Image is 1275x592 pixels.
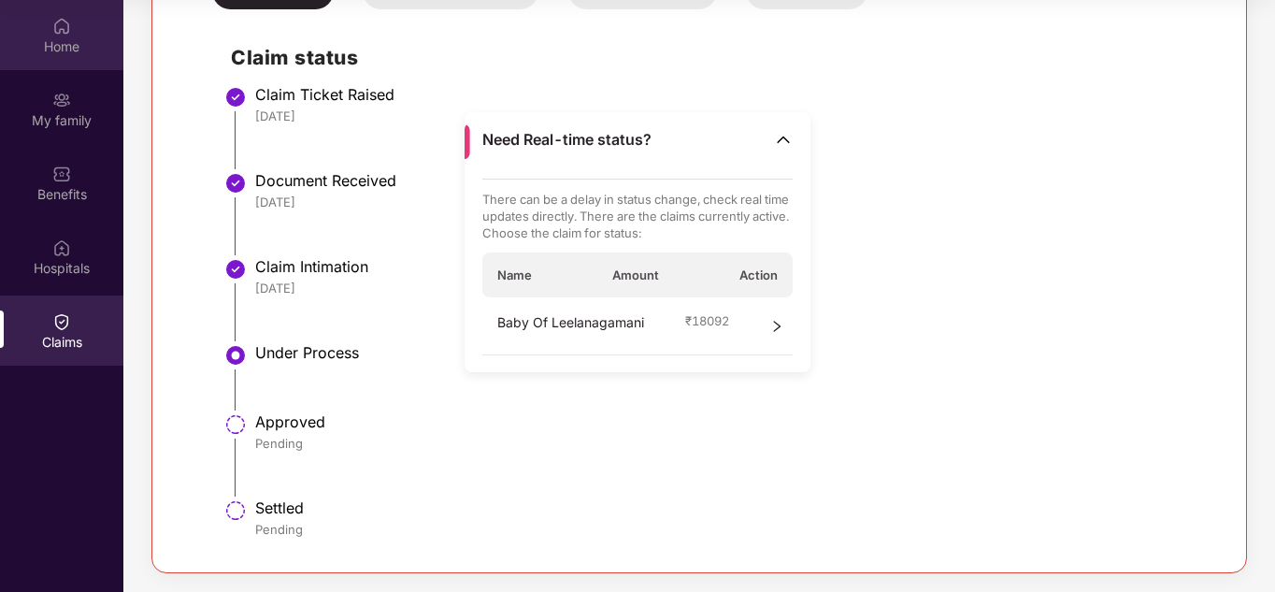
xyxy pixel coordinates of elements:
[482,130,652,150] span: Need Real-time status?
[255,257,1205,276] div: Claim Intimation
[255,194,1205,210] div: [DATE]
[52,165,71,183] img: svg+xml;base64,PHN2ZyBpZD0iQmVuZWZpdHMiIHhtbG5zPSJodHRwOi8vd3d3LnczLm9yZy8yMDAwL3N2ZyIgd2lkdGg9Ij...
[770,312,783,340] span: right
[739,267,778,283] span: Action
[255,280,1205,296] div: [DATE]
[685,312,729,329] span: ₹ 18092
[224,172,247,195] img: svg+xml;base64,PHN2ZyBpZD0iU3RlcC1Eb25lLTMyeDMyIiB4bWxucz0iaHR0cDovL3d3dy53My5vcmcvMjAwMC9zdmciIH...
[224,344,247,367] img: svg+xml;base64,PHN2ZyBpZD0iU3RlcC1BY3RpdmUtMzJ4MzIiIHhtbG5zPSJodHRwOi8vd3d3LnczLm9yZy8yMDAwL3N2Zy...
[482,191,794,241] p: There can be a delay in status change, check real time updates directly. There are the claims cur...
[255,343,1205,362] div: Under Process
[224,86,247,108] img: svg+xml;base64,PHN2ZyBpZD0iU3RlcC1Eb25lLTMyeDMyIiB4bWxucz0iaHR0cDovL3d3dy53My5vcmcvMjAwMC9zdmciIH...
[255,171,1205,190] div: Document Received
[224,258,247,281] img: svg+xml;base64,PHN2ZyBpZD0iU3RlcC1Eb25lLTMyeDMyIiB4bWxucz0iaHR0cDovL3d3dy53My5vcmcvMjAwMC9zdmciIH...
[497,267,532,283] span: Name
[255,435,1205,452] div: Pending
[774,130,793,149] img: Toggle Icon
[224,499,247,522] img: svg+xml;base64,PHN2ZyBpZD0iU3RlcC1QZW5kaW5nLTMyeDMyIiB4bWxucz0iaHR0cDovL3d3dy53My5vcmcvMjAwMC9zdm...
[52,238,71,257] img: svg+xml;base64,PHN2ZyBpZD0iSG9zcGl0YWxzIiB4bWxucz0iaHR0cDovL3d3dy53My5vcmcvMjAwMC9zdmciIHdpZHRoPS...
[612,267,659,283] span: Amount
[497,312,644,340] span: Baby Of Leelanagamani
[255,498,1205,517] div: Settled
[52,17,71,36] img: svg+xml;base64,PHN2ZyBpZD0iSG9tZSIgeG1sbnM9Imh0dHA6Ly93d3cudzMub3JnLzIwMDAvc3ZnIiB3aWR0aD0iMjAiIG...
[255,521,1205,538] div: Pending
[52,312,71,331] img: svg+xml;base64,PHN2ZyBpZD0iQ2xhaW0iIHhtbG5zPSJodHRwOi8vd3d3LnczLm9yZy8yMDAwL3N2ZyIgd2lkdGg9IjIwIi...
[231,42,1205,73] h2: Claim status
[255,108,1205,124] div: [DATE]
[224,413,247,436] img: svg+xml;base64,PHN2ZyBpZD0iU3RlcC1QZW5kaW5nLTMyeDMyIiB4bWxucz0iaHR0cDovL3d3dy53My5vcmcvMjAwMC9zdm...
[255,85,1205,104] div: Claim Ticket Raised
[255,412,1205,431] div: Approved
[52,91,71,109] img: svg+xml;base64,PHN2ZyB3aWR0aD0iMjAiIGhlaWdodD0iMjAiIHZpZXdCb3g9IjAgMCAyMCAyMCIgZmlsbD0ibm9uZSIgeG...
